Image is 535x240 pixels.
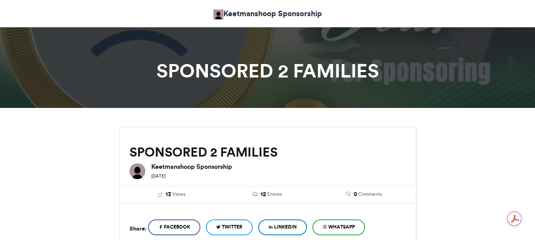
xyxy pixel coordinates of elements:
[129,190,214,199] a: 13 Views
[222,223,242,231] span: Twitter
[151,163,406,170] h6: Keetmanshoop Sponsorship
[225,190,310,199] a: 12 Entries
[148,219,200,235] a: Facebook
[172,191,185,198] span: Views
[261,190,266,199] span: 12
[354,190,357,199] span: 0
[151,173,166,179] small: [DATE]
[322,190,406,199] a: 0 Comments
[206,219,253,235] a: Twitter
[358,191,382,198] span: Comments
[267,191,282,198] span: Entries
[48,61,487,80] h1: SPONSORED 2 FAMILIES
[258,219,307,235] a: LinkedIn
[213,8,322,19] a: Keetmanshoop Sponsorship
[166,190,171,199] span: 13
[129,145,406,159] h2: SPONSORED 2 FAMILIES
[129,223,147,234] h5: Share:
[129,163,145,179] img: Keetmanshoop Sponsorship
[328,223,355,231] span: WhatsApp
[213,9,223,19] img: Keetmanshoop Sponsorship
[312,219,365,235] a: WhatsApp
[164,223,190,231] span: Facebook
[274,223,297,231] span: LinkedIn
